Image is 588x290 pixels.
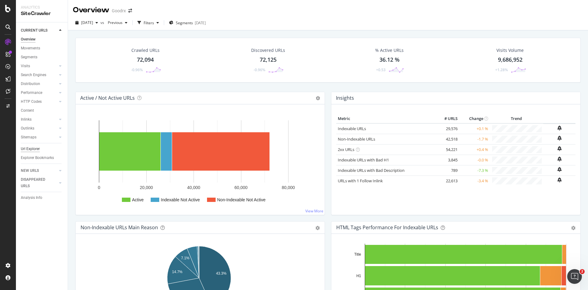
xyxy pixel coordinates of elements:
div: gear [571,226,575,230]
div: 72,125 [260,56,277,64]
div: Movements [21,45,40,52]
a: 2xx URLs [338,147,354,152]
text: 14.7% [172,270,183,274]
a: Search Engines [21,72,57,78]
text: Non-Indexable Not Active [217,197,266,202]
div: Crawled URLs [131,47,160,53]
a: Visits [21,63,57,69]
div: Analysis Info [21,195,42,201]
button: [DATE] [73,18,100,28]
button: Segments[DATE] [167,18,208,28]
text: 43.3% [216,271,226,276]
th: # URLS [435,114,459,123]
div: bell-plus [557,177,562,182]
text: H1 [356,274,361,278]
div: HTTP Codes [21,99,42,105]
div: HTML Tags Performance for Indexable URLs [336,224,438,230]
div: Content [21,107,34,114]
div: arrow-right-arrow-left [128,9,132,13]
div: +1.28% [495,67,508,72]
div: gear [315,226,320,230]
a: HTTP Codes [21,99,57,105]
td: 29,576 [435,123,459,134]
div: bell-plus [557,167,562,172]
div: -0.96% [254,67,265,72]
h4: Active / Not Active URLs [80,94,135,102]
div: SiteCrawler [21,10,63,17]
div: bell-plus [557,126,562,130]
iframe: Intercom live chat [567,269,582,284]
div: bell-plus [557,136,562,141]
a: Indexable URLs with Bad Description [338,168,405,173]
div: Visits [21,63,30,69]
text: Active [132,197,144,202]
text: 20,000 [140,185,153,190]
text: 60,000 [235,185,248,190]
div: -0.96% [131,67,143,72]
div: Goodrx [112,8,126,14]
div: bell-plus [557,146,562,151]
a: Outlinks [21,125,57,132]
th: Trend [490,114,543,123]
a: Url Explorer [21,146,63,152]
div: 36.12 % [379,56,400,64]
div: NEW URLS [21,168,39,174]
div: Segments [21,54,37,60]
div: Outlinks [21,125,34,132]
a: Indexable URLs [338,126,366,131]
a: View More [305,208,323,214]
a: NEW URLS [21,168,57,174]
div: Visits Volume [496,47,524,53]
a: Segments [21,54,63,60]
svg: A chart. [81,114,318,210]
a: Analysis Info [21,195,63,201]
div: [DATE] [195,20,206,25]
td: -0.0 % [459,155,490,165]
td: +0.1 % [459,123,490,134]
span: Segments [176,20,193,25]
span: vs [100,20,105,25]
a: CURRENT URLS [21,27,57,34]
text: 0 [98,185,100,190]
td: 3,845 [435,155,459,165]
a: Explorer Bookmarks [21,155,63,161]
td: 42,518 [435,134,459,144]
a: Sitemaps [21,134,57,141]
a: URLs with 1 Follow Inlink [338,178,383,184]
th: Change [459,114,490,123]
td: 54,221 [435,144,459,155]
i: Options [316,96,320,100]
div: DISAPPEARED URLS [21,176,52,189]
div: % Active URLs [375,47,404,53]
td: 22,613 [435,176,459,186]
h4: Insights [336,94,354,102]
span: 2 [580,269,585,274]
div: Overview [21,36,36,43]
a: Distribution [21,81,57,87]
a: Non-Indexable URLs [338,136,375,142]
td: -3.4 % [459,176,490,186]
div: Distribution [21,81,40,87]
a: DISAPPEARED URLS [21,176,57,189]
div: Discovered URLs [251,47,285,53]
td: 789 [435,165,459,176]
text: 7.1% [181,256,190,260]
div: bell-plus [557,157,562,161]
th: Metric [336,114,435,123]
text: 40,000 [187,185,200,190]
div: Explorer Bookmarks [21,155,54,161]
div: Filters [144,20,154,25]
div: Search Engines [21,72,46,78]
div: Performance [21,90,42,96]
div: +0.53 [376,67,386,72]
div: Sitemaps [21,134,36,141]
span: Previous [105,20,123,25]
div: 9,686,952 [498,56,522,64]
text: 80,000 [282,185,295,190]
a: Overview [21,36,63,43]
text: Title [354,252,361,257]
td: +0.4 % [459,144,490,155]
a: Performance [21,90,57,96]
div: Non-Indexable URLs Main Reason [81,224,158,230]
td: -7.3 % [459,165,490,176]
